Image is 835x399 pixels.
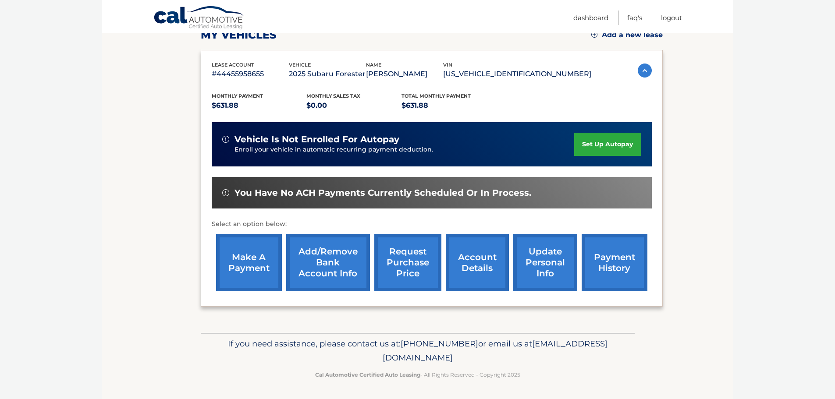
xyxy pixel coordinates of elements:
[401,339,478,349] span: [PHONE_NUMBER]
[366,68,443,80] p: [PERSON_NAME]
[289,62,311,68] span: vehicle
[446,234,509,291] a: account details
[212,93,263,99] span: Monthly Payment
[374,234,441,291] a: request purchase price
[638,64,652,78] img: accordion-active.svg
[306,93,360,99] span: Monthly sales Tax
[222,136,229,143] img: alert-white.svg
[153,6,245,31] a: Cal Automotive
[582,234,647,291] a: payment history
[591,31,663,39] a: Add a new lease
[443,68,591,80] p: [US_VEHICLE_IDENTIFICATION_NUMBER]
[315,371,420,378] strong: Cal Automotive Certified Auto Leasing
[574,133,641,156] a: set up autopay
[366,62,381,68] span: name
[443,62,452,68] span: vin
[306,99,402,112] p: $0.00
[286,234,370,291] a: Add/Remove bank account info
[212,219,652,230] p: Select an option below:
[235,145,575,155] p: Enroll your vehicle in automatic recurring payment deduction.
[289,68,366,80] p: 2025 Subaru Forester
[235,134,399,145] span: vehicle is not enrolled for autopay
[402,93,471,99] span: Total Monthly Payment
[573,11,608,25] a: Dashboard
[206,337,629,365] p: If you need assistance, please contact us at: or email us at
[591,32,597,38] img: add.svg
[206,370,629,379] p: - All Rights Reserved - Copyright 2025
[212,99,307,112] p: $631.88
[222,189,229,196] img: alert-white.svg
[201,28,277,42] h2: my vehicles
[383,339,608,363] span: [EMAIL_ADDRESS][DOMAIN_NAME]
[661,11,682,25] a: Logout
[402,99,497,112] p: $631.88
[216,234,282,291] a: make a payment
[627,11,642,25] a: FAQ's
[513,234,577,291] a: update personal info
[212,62,254,68] span: lease account
[235,187,531,198] span: You have no ACH payments currently scheduled or in process.
[212,68,289,80] p: #44455958655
